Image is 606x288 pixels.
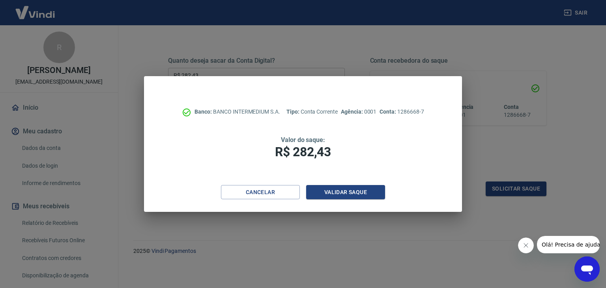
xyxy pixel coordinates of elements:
[341,108,364,115] span: Agência:
[306,185,385,200] button: Validar saque
[380,108,397,115] span: Conta:
[537,236,600,253] iframe: Mensagem da empresa
[380,108,424,116] p: 1286668-7
[281,136,325,144] span: Valor do saque:
[275,144,331,159] span: R$ 282,43
[195,108,213,115] span: Banco:
[286,108,301,115] span: Tipo:
[518,238,534,253] iframe: Fechar mensagem
[195,108,280,116] p: BANCO INTERMEDIUM S.A.
[221,185,300,200] button: Cancelar
[341,108,376,116] p: 0001
[574,256,600,282] iframe: Botão para abrir a janela de mensagens
[286,108,338,116] p: Conta Corrente
[5,6,66,12] span: Olá! Precisa de ajuda?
